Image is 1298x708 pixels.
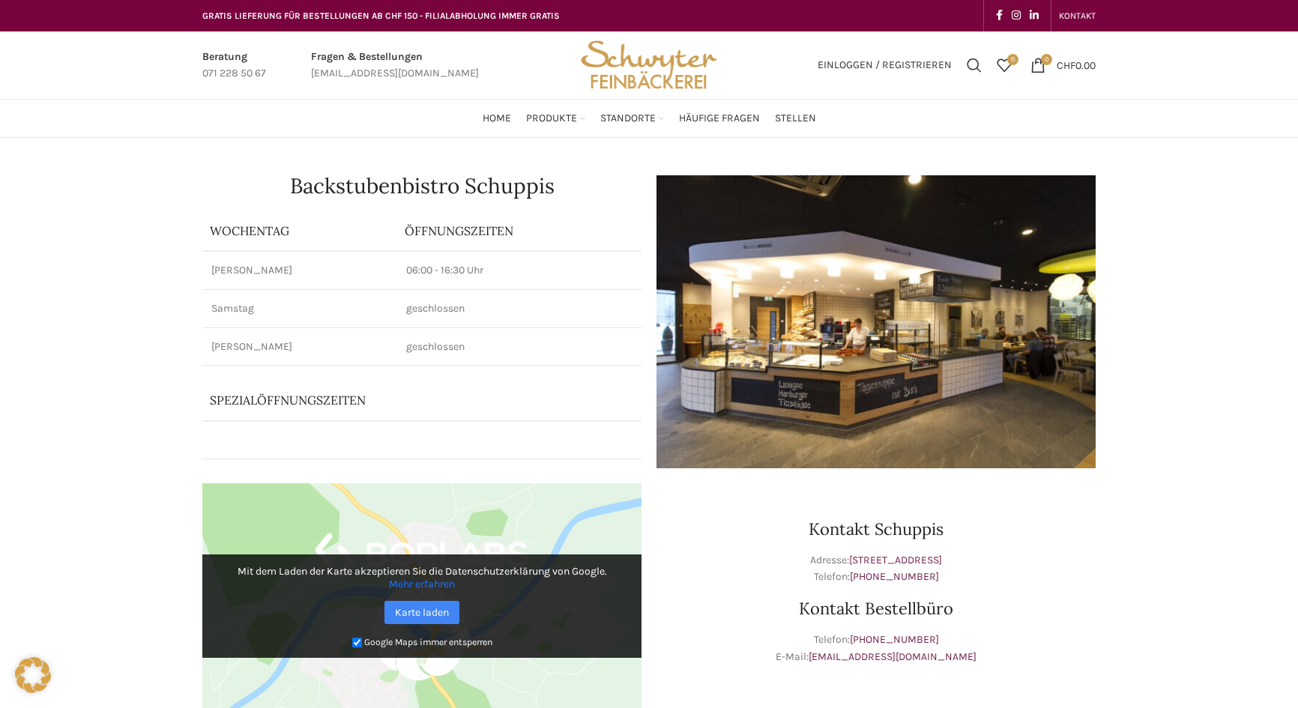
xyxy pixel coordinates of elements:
[352,638,362,647] input: Google Maps immer entsperren
[775,112,816,126] span: Stellen
[1059,1,1096,31] a: KONTAKT
[991,5,1007,26] a: Facebook social link
[211,301,388,316] p: Samstag
[210,392,561,408] p: Spezialöffnungszeiten
[211,263,388,278] p: [PERSON_NAME]
[679,112,760,126] span: Häufige Fragen
[195,103,1103,133] div: Main navigation
[210,223,390,239] p: Wochentag
[850,570,939,583] a: [PHONE_NUMBER]
[213,565,631,590] p: Mit dem Laden der Karte akzeptieren Sie die Datenschutzerklärung von Google.
[406,301,633,316] p: geschlossen
[1057,58,1075,71] span: CHF
[989,50,1019,80] a: 0
[526,112,577,126] span: Produkte
[1025,5,1043,26] a: Linkedin social link
[679,103,760,133] a: Häufige Fragen
[600,112,656,126] span: Standorte
[1041,54,1052,65] span: 0
[656,632,1096,665] p: Telefon: E-Mail:
[1007,54,1018,65] span: 0
[576,58,722,70] a: Site logo
[959,50,989,80] a: Suchen
[1023,50,1103,80] a: 0 CHF0.00
[202,49,266,82] a: Infobox link
[849,554,942,566] a: [STREET_ADDRESS]
[1051,1,1103,31] div: Secondary navigation
[483,112,511,126] span: Home
[406,339,633,354] p: geschlossen
[1059,10,1096,21] span: KONTAKT
[311,49,479,82] a: Infobox link
[809,650,976,663] a: [EMAIL_ADDRESS][DOMAIN_NAME]
[389,578,455,590] a: Mehr erfahren
[1007,5,1025,26] a: Instagram social link
[850,633,939,646] a: [PHONE_NUMBER]
[384,601,459,624] a: Karte laden
[600,103,664,133] a: Standorte
[202,175,642,196] h1: Backstubenbistro Schuppis
[656,552,1096,586] p: Adresse: Telefon:
[989,50,1019,80] div: Meine Wunschliste
[364,637,492,647] small: Google Maps immer entsperren
[576,31,722,99] img: Bäckerei Schwyter
[202,10,560,21] span: GRATIS LIEFERUNG FÜR BESTELLUNGEN AB CHF 150 - FILIALABHOLUNG IMMER GRATIS
[775,103,816,133] a: Stellen
[406,263,633,278] p: 06:00 - 16:30 Uhr
[656,600,1096,617] h3: Kontakt Bestellbüro
[211,339,388,354] p: [PERSON_NAME]
[526,103,585,133] a: Produkte
[1057,58,1096,71] bdi: 0.00
[818,60,952,70] span: Einloggen / Registrieren
[810,50,959,80] a: Einloggen / Registrieren
[483,103,511,133] a: Home
[405,223,634,239] p: ÖFFNUNGSZEITEN
[656,521,1096,537] h3: Kontakt Schuppis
